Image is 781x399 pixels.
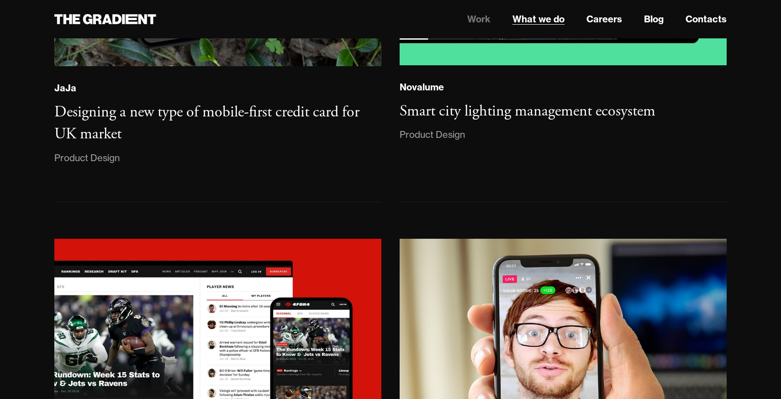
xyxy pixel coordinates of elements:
h3: Designing a new type of mobile-first credit card for UK market [54,102,359,144]
div: Product Design [400,127,465,142]
div: JaJa [54,82,76,94]
a: Blog [644,12,664,26]
h3: Smart city lighting management ecosystem [400,101,655,121]
a: Careers [586,12,622,26]
a: What we do [512,12,565,26]
a: Work [467,12,491,26]
div: Product Design [54,151,120,165]
a: Contacts [686,12,727,26]
div: Novalume [400,81,444,93]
